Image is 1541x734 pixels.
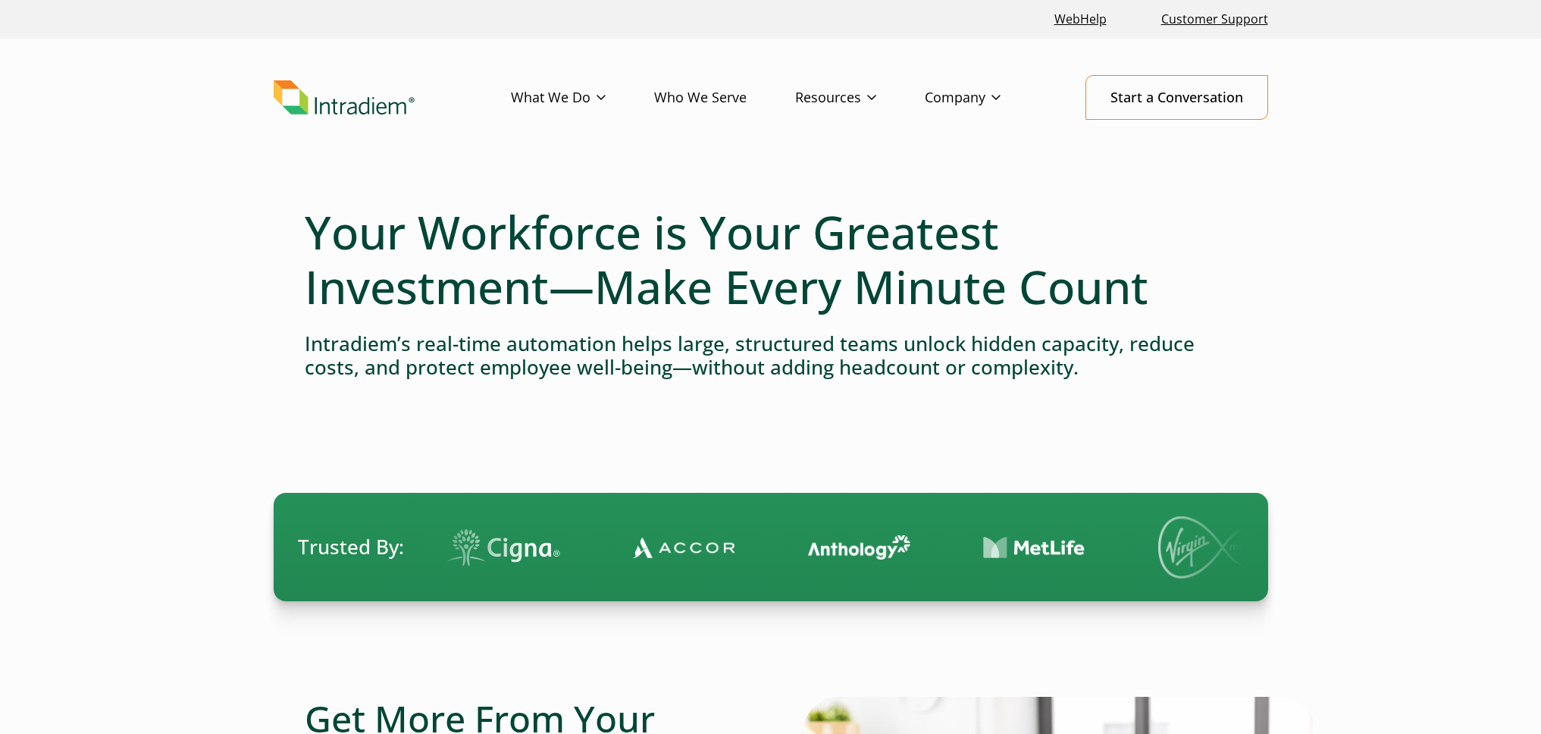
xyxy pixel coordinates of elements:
span: Trusted By: [298,533,404,561]
a: Company [925,76,1049,120]
img: Contact Center Automation Accor Logo [626,536,728,559]
a: Resources [795,76,925,120]
img: Intradiem [274,80,415,115]
a: Link opens in a new window [1048,3,1113,36]
a: Start a Conversation [1085,75,1268,120]
a: Link to homepage of Intradiem [274,80,511,115]
h4: Intradiem’s real-time automation helps large, structured teams unlock hidden capacity, reduce cos... [305,332,1237,379]
img: Virgin Media logo. [1151,516,1258,579]
a: Who We Serve [654,76,795,120]
a: What We Do [511,76,654,120]
img: Contact Center Automation MetLife Logo [976,536,1079,560]
h1: Your Workforce is Your Greatest Investment—Make Every Minute Count [305,205,1237,314]
a: Customer Support [1155,3,1274,36]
